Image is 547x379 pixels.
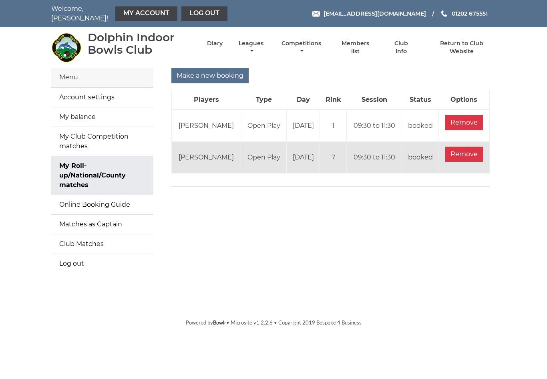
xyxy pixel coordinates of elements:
[241,110,287,142] td: Open Play
[51,88,153,107] a: Account settings
[51,4,229,23] nav: Welcome, [PERSON_NAME]!
[115,6,177,21] a: My Account
[237,40,265,55] a: Leagues
[445,115,483,130] input: Remove
[440,9,488,18] a: Phone us 01202 675551
[51,32,81,62] img: Dolphin Indoor Bowls Club
[241,142,287,173] td: Open Play
[441,10,447,17] img: Phone us
[312,9,426,18] a: Email [EMAIL_ADDRESS][DOMAIN_NAME]
[320,90,347,110] th: Rink
[51,254,153,273] a: Log out
[172,110,241,142] td: [PERSON_NAME]
[402,90,439,110] th: Status
[320,142,347,173] td: 7
[51,127,153,156] a: My Club Competition matches
[337,40,374,55] a: Members list
[402,142,439,173] td: booked
[445,147,483,162] input: Remove
[172,90,241,110] th: Players
[172,142,241,173] td: [PERSON_NAME]
[51,215,153,234] a: Matches as Captain
[213,319,226,326] a: Bowlr
[324,10,426,17] span: [EMAIL_ADDRESS][DOMAIN_NAME]
[51,195,153,214] a: Online Booking Guide
[51,68,153,87] div: Menu
[320,110,347,142] td: 1
[388,40,414,55] a: Club Info
[347,90,402,110] th: Session
[186,319,362,326] span: Powered by • Microsite v1.2.2.6 • Copyright 2019 Bespoke 4 Business
[51,107,153,127] a: My balance
[241,90,287,110] th: Type
[287,142,320,173] td: [DATE]
[51,234,153,254] a: Club Matches
[347,142,402,173] td: 09:30 to 11:30
[439,90,490,110] th: Options
[88,31,193,56] div: Dolphin Indoor Bowls Club
[171,68,249,83] input: Make a new booking
[280,40,323,55] a: Competitions
[402,110,439,142] td: booked
[287,110,320,142] td: [DATE]
[181,6,227,21] a: Log out
[312,11,320,17] img: Email
[452,10,488,17] span: 01202 675551
[51,156,153,195] a: My Roll-up/National/County matches
[207,40,223,47] a: Diary
[287,90,320,110] th: Day
[428,40,496,55] a: Return to Club Website
[347,110,402,142] td: 09:30 to 11:30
